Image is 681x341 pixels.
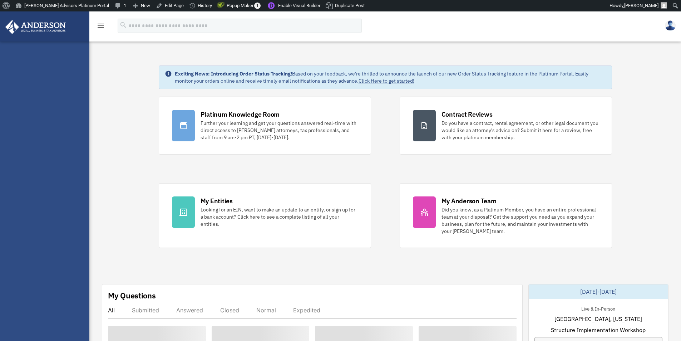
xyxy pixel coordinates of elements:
[254,3,261,9] span: 1
[441,196,497,205] div: My Anderson Team
[97,21,105,30] i: menu
[441,206,599,235] div: Did you know, as a Platinum Member, you have an entire professional team at your disposal? Get th...
[159,183,371,248] a: My Entities Looking for an EIN, want to make an update to an entity, or sign up for a bank accoun...
[108,307,115,314] div: All
[665,20,676,31] img: User Pic
[176,307,203,314] div: Answered
[201,206,358,228] div: Looking for an EIN, want to make an update to an entity, or sign up for a bank account? Click her...
[119,21,127,29] i: search
[400,97,612,155] a: Contract Reviews Do you have a contract, rental agreement, or other legal document you would like...
[3,20,68,34] img: Anderson Advisors Platinum Portal
[576,305,621,312] div: Live & In-Person
[400,183,612,248] a: My Anderson Team Did you know, as a Platinum Member, you have an entire professional team at your...
[108,290,156,301] div: My Questions
[201,196,233,205] div: My Entities
[201,120,358,141] div: Further your learning and get your questions answered real-time with direct access to [PERSON_NAM...
[132,307,159,314] div: Submitted
[441,120,599,141] div: Do you have a contract, rental agreement, or other legal document you would like an attorney's ad...
[441,110,493,119] div: Contract Reviews
[624,3,658,8] span: [PERSON_NAME]
[293,307,320,314] div: Expedited
[175,70,606,84] div: Based on your feedback, we're thrilled to announce the launch of our new Order Status Tracking fe...
[551,326,646,334] span: Structure Implementation Workshop
[256,307,276,314] div: Normal
[554,315,642,323] span: [GEOGRAPHIC_DATA], [US_STATE]
[175,70,292,77] strong: Exciting News: Introducing Order Status Tracking!
[529,284,668,299] div: [DATE]-[DATE]
[359,78,414,84] a: Click Here to get started!
[220,307,239,314] div: Closed
[201,110,280,119] div: Platinum Knowledge Room
[159,97,371,155] a: Platinum Knowledge Room Further your learning and get your questions answered real-time with dire...
[97,24,105,30] a: menu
